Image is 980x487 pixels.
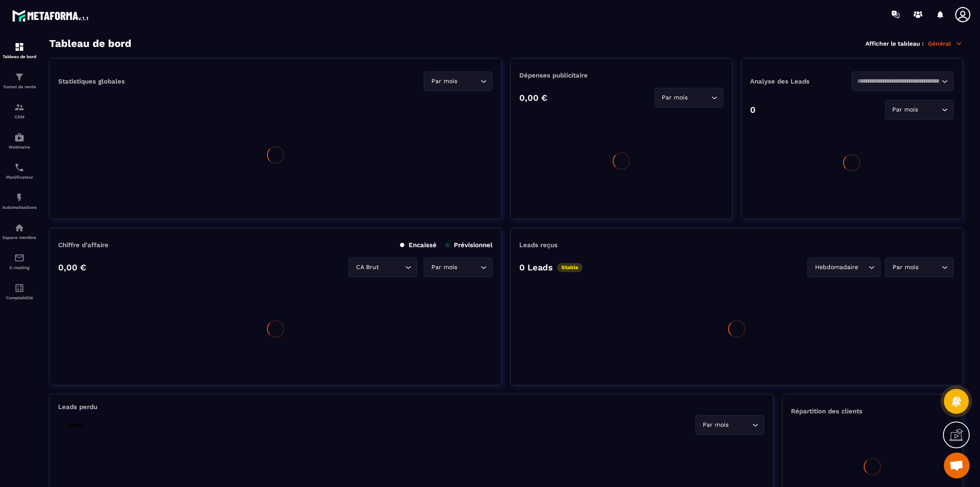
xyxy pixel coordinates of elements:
p: Stable [557,263,583,272]
p: Leads perdu [58,403,97,411]
div: Search for option [424,71,493,91]
div: Search for option [654,88,723,108]
a: automationsautomationsWebinaire [2,126,37,156]
p: Automatisations [2,205,37,210]
span: Par mois [890,105,920,115]
p: Statistiques globales [58,78,125,85]
img: automations [14,192,25,203]
p: Comptabilité [2,295,37,300]
img: logo [12,8,90,23]
p: Leads reçus [519,241,558,249]
span: Par mois [701,420,731,430]
input: Search for option [690,93,709,102]
span: Hebdomadaire [813,263,860,272]
p: 0,00 € [58,262,86,273]
img: scheduler [14,162,25,173]
p: Tunnel de vente [2,84,37,89]
input: Search for option [920,105,940,115]
img: accountant [14,283,25,293]
p: Encaissé [400,241,437,249]
img: formation [14,42,25,52]
p: Prévisionnel [445,241,493,249]
h3: Tableau de bord [49,37,131,50]
p: 0 [750,105,756,115]
input: Search for option [920,263,940,272]
input: Search for option [459,77,478,86]
img: automations [14,223,25,233]
p: 0,00 € [519,93,547,103]
div: Search for option [348,257,417,277]
p: 0 Leads [519,262,553,273]
p: Afficher le tableau : [865,40,924,47]
span: CA Brut [354,263,381,272]
input: Search for option [381,263,403,272]
a: formationformationTableau de bord [2,35,37,65]
input: Search for option [731,420,750,430]
img: email [14,253,25,263]
p: Espace membre [2,235,37,240]
img: formation [14,102,25,112]
span: Par mois [660,93,690,102]
p: Général [928,40,963,47]
div: Search for option [695,415,764,435]
div: Search for option [807,257,881,277]
p: Répartition des clients [791,407,954,415]
a: automationsautomationsAutomatisations [2,186,37,216]
a: automationsautomationsEspace membre [2,216,37,246]
p: E-mailing [2,265,37,270]
p: Webinaire [2,145,37,149]
div: Search for option [885,100,954,120]
p: Chiffre d’affaire [58,241,109,249]
a: formationformationTunnel de vente [2,65,37,96]
p: CRM [2,115,37,119]
a: Mở cuộc trò chuyện [944,453,970,478]
input: Search for option [857,77,940,86]
input: Search for option [459,263,478,272]
input: Search for option [860,263,866,272]
img: formation [14,72,25,82]
a: accountantaccountantComptabilité [2,276,37,307]
a: schedulerschedulerPlanificateur [2,156,37,186]
a: formationformationCRM [2,96,37,126]
p: Analyse des Leads [750,78,852,85]
div: Search for option [852,71,954,91]
p: Tableau de bord [2,54,37,59]
div: Search for option [424,257,493,277]
span: Par mois [429,77,459,86]
p: Planificateur [2,175,37,180]
a: emailemailE-mailing [2,246,37,276]
p: Stable [62,421,88,430]
div: Search for option [885,257,954,277]
span: Par mois [429,263,459,272]
p: Dépenses publicitaire [519,71,723,79]
img: automations [14,132,25,143]
span: Par mois [890,263,920,272]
